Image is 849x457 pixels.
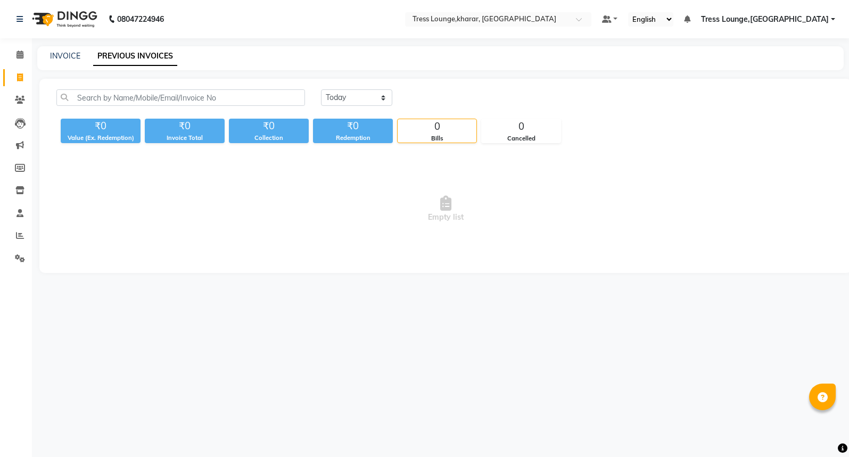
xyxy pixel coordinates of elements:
[56,156,835,262] span: Empty list
[482,134,560,143] div: Cancelled
[313,119,393,134] div: ₹0
[229,134,309,143] div: Collection
[804,414,838,446] iframe: chat widget
[61,119,141,134] div: ₹0
[229,119,309,134] div: ₹0
[398,134,476,143] div: Bills
[145,134,225,143] div: Invoice Total
[50,51,80,61] a: INVOICE
[93,47,177,66] a: PREVIOUS INVOICES
[398,119,476,134] div: 0
[56,89,305,106] input: Search by Name/Mobile/Email/Invoice No
[27,4,100,34] img: logo
[482,119,560,134] div: 0
[313,134,393,143] div: Redemption
[701,14,829,25] span: Tress Lounge,[GEOGRAPHIC_DATA]
[117,4,164,34] b: 08047224946
[145,119,225,134] div: ₹0
[61,134,141,143] div: Value (Ex. Redemption)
